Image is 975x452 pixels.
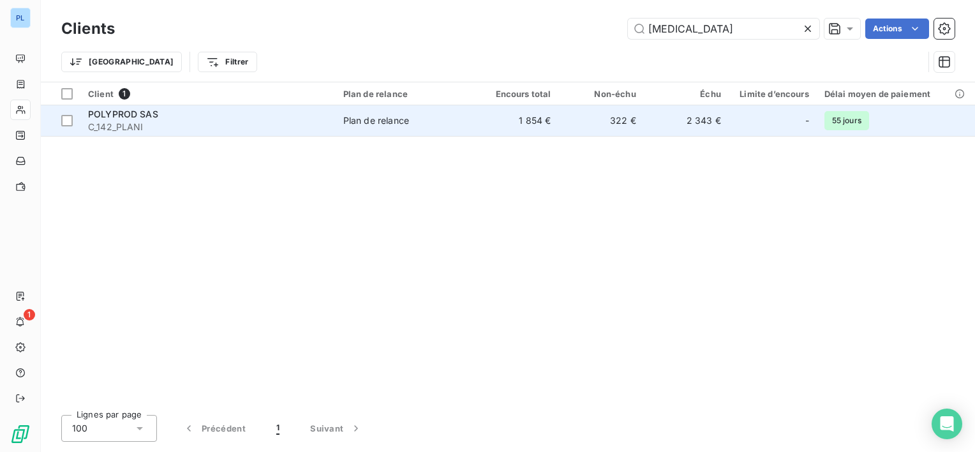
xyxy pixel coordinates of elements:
span: 1 [24,309,35,320]
td: 1 854 € [473,105,558,136]
button: Suivant [295,415,378,442]
span: 55 jours [824,111,869,130]
div: Encours total [481,89,551,99]
button: 1 [261,415,295,442]
button: Actions [865,19,929,39]
div: PL [10,8,31,28]
button: Précédent [167,415,261,442]
input: Rechercher [628,19,819,39]
div: Open Intercom Messenger [932,409,962,439]
button: Filtrer [198,52,257,72]
span: Client [88,89,114,99]
div: Échu [651,89,721,99]
div: Délai moyen de paiement [824,89,967,99]
td: 322 € [558,105,643,136]
img: Logo LeanPay [10,424,31,444]
span: 1 [119,88,130,100]
td: 2 343 € [644,105,729,136]
h3: Clients [61,17,115,40]
span: 100 [72,422,87,435]
span: POLYPROD SAS [88,109,158,119]
button: [GEOGRAPHIC_DATA] [61,52,182,72]
div: Limite d’encours [736,89,809,99]
div: Plan de relance [343,89,466,99]
div: Plan de relance [343,114,409,127]
span: - [805,114,809,127]
div: Non-échu [566,89,636,99]
span: C_142_PLANI [88,121,328,133]
span: 1 [276,422,279,435]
